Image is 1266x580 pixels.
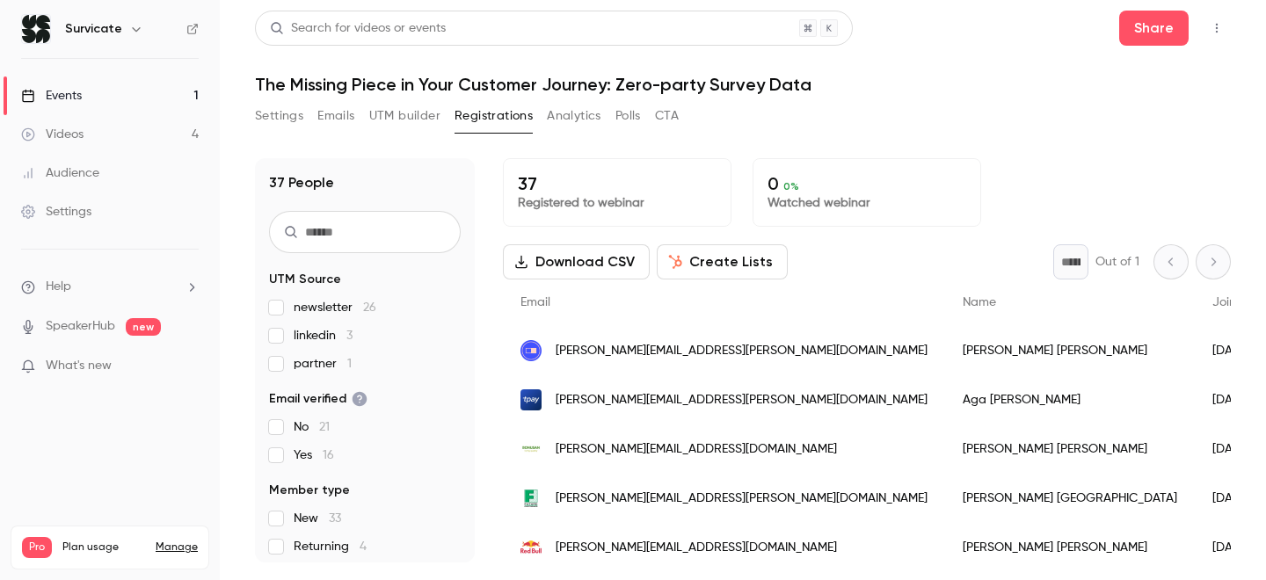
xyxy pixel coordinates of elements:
span: Returning [294,538,367,555]
h1: The Missing Piece in Your Customer Journey: Zero-party Survey Data [255,74,1231,95]
span: partner [294,355,352,373]
p: Watched webinar [768,194,966,212]
img: futureelectronics.com [520,488,542,509]
div: [PERSON_NAME] [GEOGRAPHIC_DATA] [945,474,1195,523]
span: New [294,510,341,527]
div: [PERSON_NAME] [PERSON_NAME] [945,424,1195,474]
div: Events [21,87,82,105]
span: Plan usage [62,540,145,555]
span: Member type [269,482,350,499]
div: [PERSON_NAME] [PERSON_NAME] [945,523,1195,572]
span: 1 [347,358,352,370]
span: 16 [323,449,334,461]
img: bonusan.nl [520,439,542,460]
span: What's new [46,357,112,375]
p: 37 [518,173,717,194]
button: Share [1119,11,1189,46]
button: Analytics [547,102,601,130]
h1: 37 People [269,172,334,193]
img: tpay.com [520,389,542,410]
span: 21 [319,421,330,433]
iframe: Noticeable Trigger [178,359,199,374]
p: 0 [768,173,966,194]
button: Create Lists [657,244,788,279]
li: help-dropdown-opener [21,278,199,296]
span: 3 [346,330,353,342]
p: Out of 1 [1095,253,1139,271]
button: Download CSV [503,244,650,279]
div: Search for videos or events [270,19,446,38]
img: raylo.com [520,340,542,361]
span: [PERSON_NAME][EMAIL_ADDRESS][PERSON_NAME][DOMAIN_NAME] [556,489,928,508]
span: Name [963,296,996,308]
span: Pro [22,537,52,558]
span: [PERSON_NAME][EMAIL_ADDRESS][PERSON_NAME][DOMAIN_NAME] [556,391,928,410]
button: UTM builder [369,102,440,130]
img: Survicate [22,15,50,43]
span: UTM Source [269,271,341,288]
span: Email [520,296,550,308]
a: Manage [156,540,198,555]
span: [PERSON_NAME][EMAIL_ADDRESS][PERSON_NAME][DOMAIN_NAME] [556,342,928,360]
span: [PERSON_NAME][EMAIL_ADDRESS][DOMAIN_NAME] [556,539,837,557]
span: No [294,418,330,436]
h6: Survicate [65,20,122,38]
span: 4 [360,540,367,553]
button: Settings [255,102,303,130]
div: [PERSON_NAME] [PERSON_NAME] [945,326,1195,375]
a: SpeakerHub [46,317,115,336]
div: Aga [PERSON_NAME] [945,375,1195,424]
button: Emails [317,102,354,130]
span: newsletter [294,299,376,316]
img: redbull.com [520,537,542,558]
div: Settings [21,203,91,221]
span: Yes [294,446,334,464]
div: Audience [21,164,99,182]
span: [PERSON_NAME][EMAIL_ADDRESS][DOMAIN_NAME] [556,440,837,459]
p: Registered to webinar [518,194,717,212]
span: linkedin [294,327,353,344]
span: 0 % [783,180,799,192]
span: new [126,318,161,336]
button: CTA [655,102,679,130]
span: 26 [363,301,376,314]
button: Polls [615,102,641,130]
span: 33 [329,512,341,525]
span: Help [46,278,71,296]
button: Registrations [455,102,533,130]
div: Videos [21,126,84,143]
span: Email verified [269,390,367,408]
